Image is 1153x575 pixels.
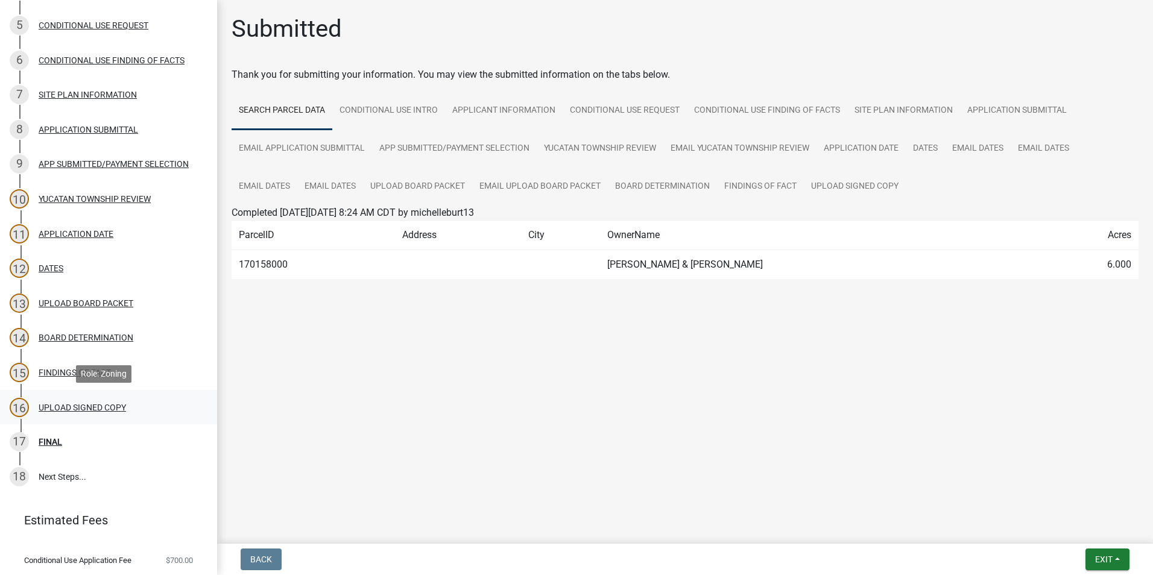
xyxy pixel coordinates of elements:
[10,294,29,313] div: 13
[39,333,133,342] div: BOARD DETERMINATION
[39,438,62,446] div: FINAL
[232,14,342,43] h1: Submitted
[39,125,138,134] div: APPLICATION SUBMITTAL
[600,221,1038,250] td: OwnerName
[232,250,395,280] td: 170158000
[372,130,537,168] a: APP SUBMITTED/PAYMENT SELECTION
[10,467,29,486] div: 18
[521,221,601,250] td: City
[10,51,29,70] div: 6
[472,168,608,206] a: Email UPLOAD BOARD PACKET
[39,299,133,307] div: UPLOAD BOARD PACKET
[537,130,663,168] a: YUCATAN TOWNSHIP REVIEW
[10,16,29,35] div: 5
[39,264,63,272] div: DATES
[39,368,111,377] div: FINDINGS OF FACT
[10,154,29,174] div: 9
[600,250,1038,280] td: [PERSON_NAME] & [PERSON_NAME]
[1095,555,1113,564] span: Exit
[332,92,445,130] a: CONDITIONAL USE INTRO
[39,195,151,203] div: YUCATAN TOWNSHIP REVIEW
[1011,130,1076,168] a: Email DATES
[297,168,363,206] a: Email DATES
[817,130,906,168] a: APPLICATION DATE
[10,508,198,532] a: Estimated Fees
[232,207,474,218] span: Completed [DATE][DATE] 8:24 AM CDT by michelleburt13
[960,92,1074,130] a: APPLICATION SUBMITTAL
[10,120,29,139] div: 8
[232,68,1139,82] div: Thank you for submitting your information. You may view the submitted information on the tabs below.
[10,328,29,347] div: 14
[39,160,189,168] div: APP SUBMITTED/PAYMENT SELECTION
[76,365,131,383] div: Role: Zoning
[10,432,29,451] div: 17
[10,189,29,209] div: 10
[10,398,29,417] div: 16
[232,130,372,168] a: Email APPLICATION SUBMITTAL
[847,92,960,130] a: SITE PLAN INFORMATION
[39,21,148,30] div: CONDITIONAL USE REQUEST
[10,85,29,104] div: 7
[1039,221,1139,250] td: Acres
[24,556,131,564] span: Conditional Use Application Fee
[804,168,906,206] a: UPLOAD SIGNED COPY
[1039,250,1139,280] td: 6.000
[906,130,945,168] a: DATES
[250,555,272,564] span: Back
[563,92,687,130] a: CONDITIONAL USE REQUEST
[232,92,332,130] a: Search Parcel Data
[241,548,282,570] button: Back
[1085,548,1129,570] button: Exit
[39,56,185,64] div: CONDITIONAL USE FINDING OF FACTS
[717,168,804,206] a: FINDINGS OF FACT
[10,259,29,278] div: 12
[445,92,563,130] a: APPLICANT INFORMATION
[945,130,1011,168] a: Email DATES
[395,221,521,250] td: Address
[232,168,297,206] a: Email DATES
[166,556,193,564] span: $700.00
[232,221,395,250] td: ParcelID
[687,92,847,130] a: CONDITIONAL USE FINDING OF FACTS
[39,403,126,412] div: UPLOAD SIGNED COPY
[10,363,29,382] div: 15
[608,168,717,206] a: BOARD DETERMINATION
[39,90,137,99] div: SITE PLAN INFORMATION
[10,224,29,244] div: 11
[39,230,113,238] div: APPLICATION DATE
[363,168,472,206] a: UPLOAD BOARD PACKET
[663,130,817,168] a: Email YUCATAN TOWNSHIP REVIEW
